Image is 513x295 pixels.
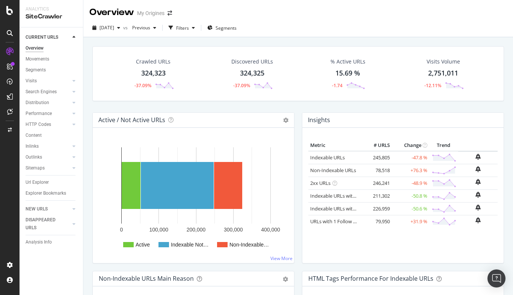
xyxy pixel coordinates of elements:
[308,275,433,282] div: HTML Tags Performance for Indexable URLs
[204,22,240,34] button: Segments
[475,154,481,160] div: bell-plus
[310,154,345,161] a: Indexable URLs
[187,227,206,233] text: 200,000
[475,192,481,198] div: bell-plus
[240,68,264,78] div: 324,325
[26,164,70,172] a: Sitemaps
[26,205,70,213] a: NEW URLS
[308,140,362,151] th: Metric
[487,269,505,287] div: Open Intercom Messenger
[26,99,70,107] a: Distribution
[310,192,373,199] a: Indexable URLs with Bad H1
[171,242,208,248] text: Indexable Not…
[308,115,330,125] h4: Insights
[26,132,78,139] a: Content
[26,55,49,63] div: Movements
[149,227,168,233] text: 100,000
[26,142,70,150] a: Inlinks
[26,216,70,232] a: DISAPPEARED URLS
[475,179,481,185] div: bell-plus
[26,153,42,161] div: Outlinks
[26,179,49,186] div: Url Explorer
[26,77,37,85] div: Visits
[26,121,51,129] div: HTTP Codes
[362,202,392,215] td: 226,959
[224,227,243,233] text: 300,000
[26,66,78,74] a: Segments
[26,110,52,118] div: Performance
[392,164,429,177] td: +76.3 %
[332,82,343,89] div: -1.74
[231,58,273,65] div: Discovered URLs
[330,58,365,65] div: % Active URLs
[26,44,78,52] a: Overview
[310,167,356,174] a: Non-Indexable URLs
[428,68,458,78] div: 2,751,011
[26,55,78,63] a: Movements
[99,140,285,257] svg: A chart.
[120,227,123,233] text: 0
[26,153,70,161] a: Outlinks
[429,140,458,151] th: Trend
[26,77,70,85] a: Visits
[26,110,70,118] a: Performance
[26,33,70,41] a: CURRENT URLS
[475,204,481,210] div: bell-plus
[26,216,63,232] div: DISAPPEARED URLS
[229,242,269,248] text: Non-Indexable…
[392,177,429,189] td: -48.9 %
[261,227,280,233] text: 400,000
[362,140,392,151] th: # URLS
[26,205,48,213] div: NEW URLS
[26,164,45,172] div: Sitemaps
[362,177,392,189] td: 246,241
[310,205,392,212] a: Indexable URLs with Bad Description
[123,24,129,31] span: vs
[134,82,151,89] div: -37.09%
[26,142,39,150] div: Inlinks
[362,189,392,202] td: 211,302
[424,82,441,89] div: -12.11%
[392,151,429,164] td: -47.8 %
[270,255,293,262] a: View More
[362,215,392,228] td: 79,950
[141,68,166,78] div: 324,323
[392,140,429,151] th: Change
[26,6,77,12] div: Analytics
[98,115,165,125] h4: Active / Not Active URLs
[99,275,194,282] div: Non-Indexable URLs Main Reason
[283,118,288,123] i: Options
[26,179,78,186] a: Url Explorer
[136,242,150,248] text: Active
[167,11,172,16] div: arrow-right-arrow-left
[362,164,392,177] td: 78,518
[26,12,77,21] div: SiteCrawler
[166,22,198,34] button: Filters
[283,277,288,282] div: gear
[26,66,46,74] div: Segments
[26,44,44,52] div: Overview
[26,238,78,246] a: Analysis Info
[26,189,66,197] div: Explorer Bookmarks
[26,99,49,107] div: Distribution
[89,6,134,19] div: Overview
[310,218,365,225] a: URLs with 1 Follow Inlink
[26,238,52,246] div: Analysis Info
[26,189,78,197] a: Explorer Bookmarks
[475,217,481,223] div: bell-plus
[26,33,58,41] div: CURRENT URLS
[100,24,114,31] span: 2025 Sep. 16th
[335,68,360,78] div: 15.69 %
[362,151,392,164] td: 245,805
[233,82,250,89] div: -37.09%
[26,132,42,139] div: Content
[26,121,70,129] a: HTTP Codes
[129,22,159,34] button: Previous
[475,166,481,172] div: bell-plus
[26,88,70,96] a: Search Engines
[136,58,170,65] div: Crawled URLs
[310,180,330,186] a: 2xx URLs
[392,189,429,202] td: -50.8 %
[427,58,460,65] div: Visits Volume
